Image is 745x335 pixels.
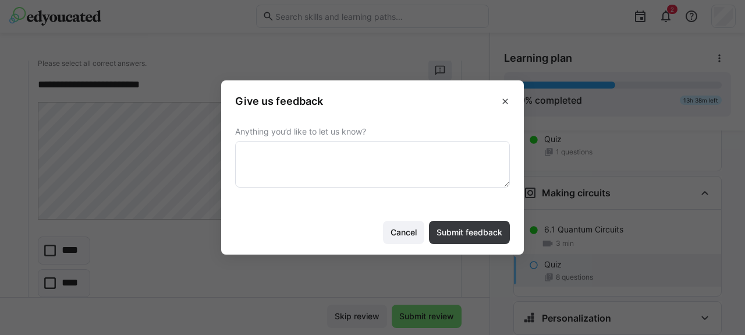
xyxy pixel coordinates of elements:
[389,227,418,238] span: Cancel
[429,221,510,244] button: Submit feedback
[383,221,424,244] button: Cancel
[235,94,323,108] h3: Give us feedback
[235,127,510,136] span: Anything you’d like to let us know?
[435,227,504,238] span: Submit feedback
